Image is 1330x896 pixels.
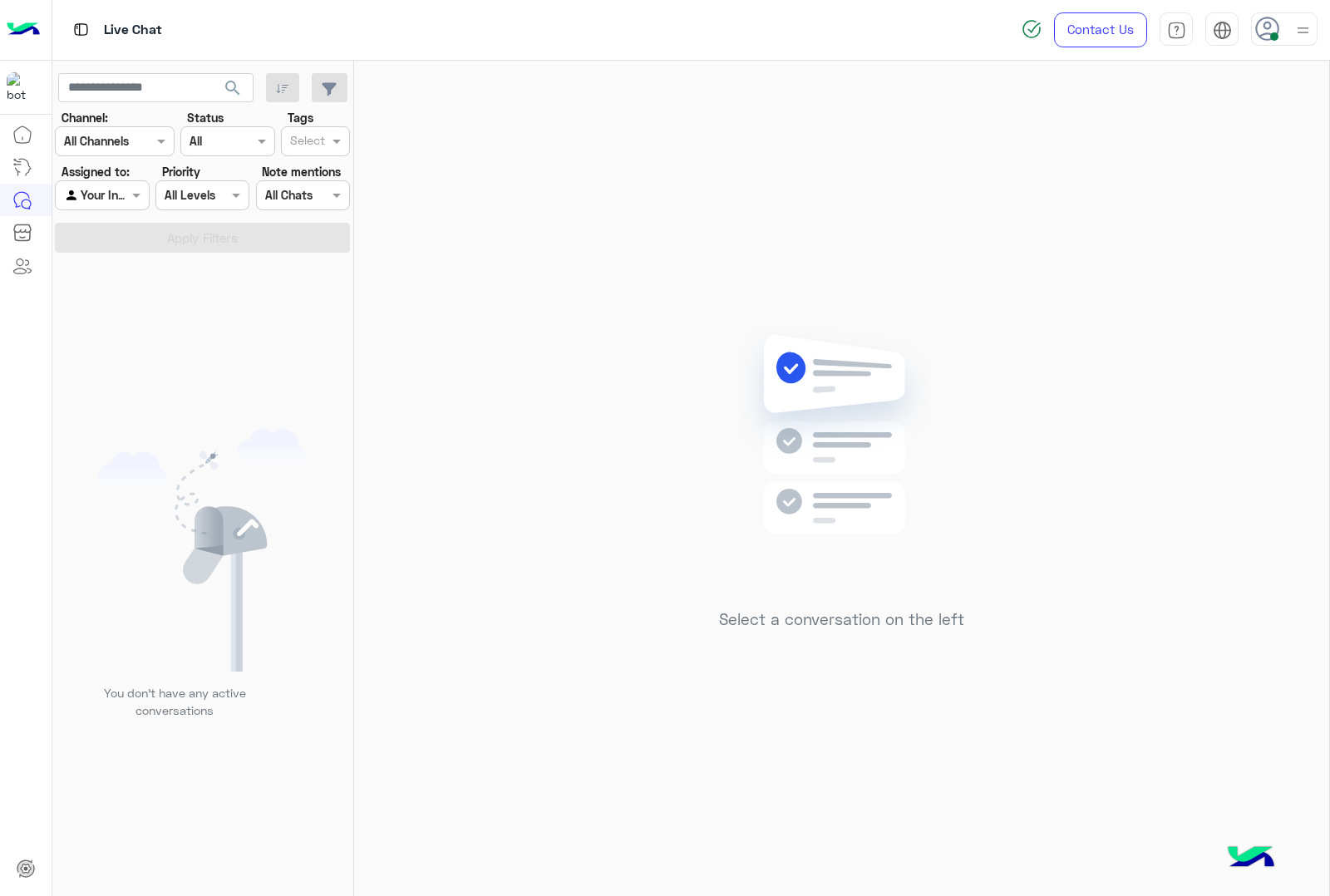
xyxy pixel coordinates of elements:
[288,131,325,153] div: Select
[223,78,243,98] span: search
[7,72,37,102] img: 713415422032625
[1167,21,1186,40] img: tab
[7,12,40,47] img: Logo
[1222,830,1280,888] img: hulul-logo.png
[722,322,962,598] img: no messages
[719,610,964,629] h5: Select a conversation on the left
[187,109,224,126] label: Status
[1054,12,1147,47] a: Contact Us
[162,163,200,180] label: Priority
[104,19,162,42] p: Live Chat
[55,223,350,253] button: Apply Filters
[288,109,313,126] label: Tags
[213,73,254,109] button: search
[98,429,308,672] img: empty users
[1022,19,1042,39] img: spinner
[1160,12,1193,47] a: tab
[1293,20,1313,41] img: profile
[1213,21,1232,40] img: tab
[62,109,108,126] label: Channel:
[71,19,91,40] img: tab
[262,163,341,180] label: Note mentions
[62,163,130,180] label: Assigned to:
[91,684,259,720] p: You don’t have any active conversations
